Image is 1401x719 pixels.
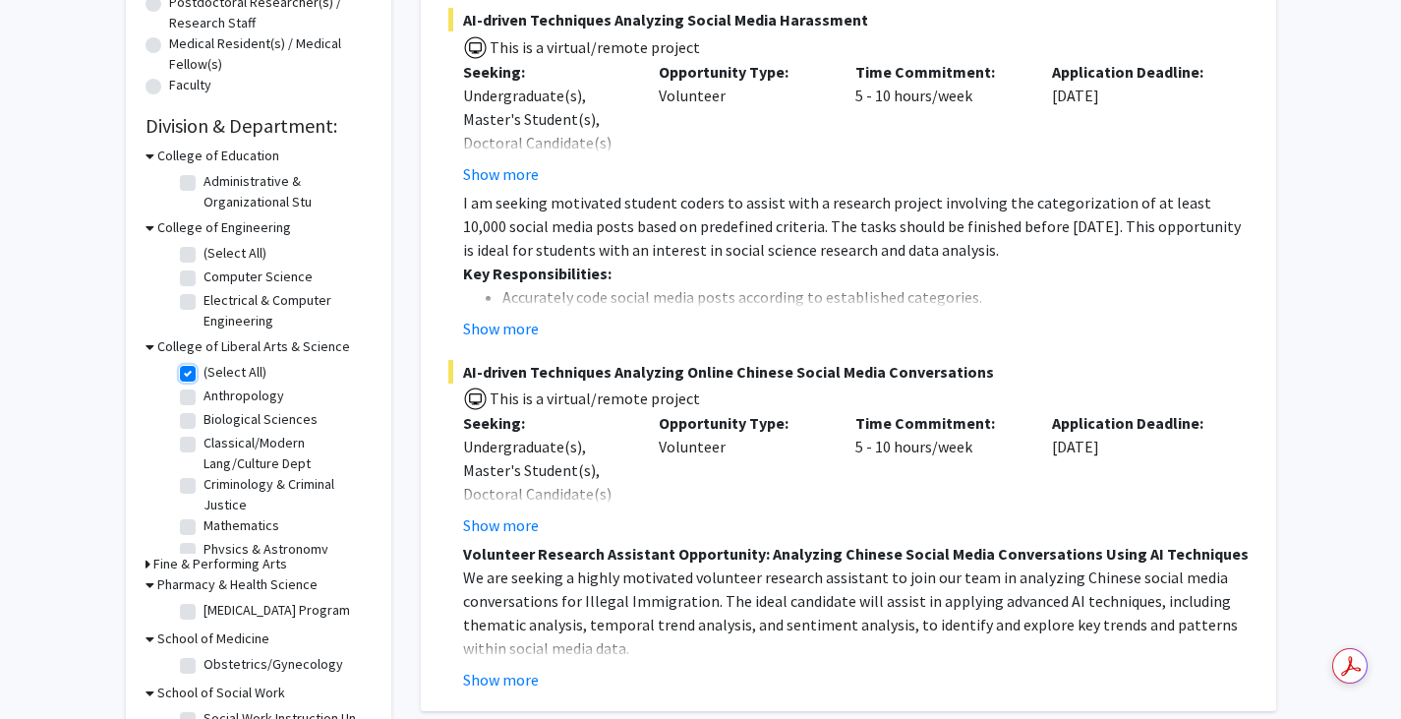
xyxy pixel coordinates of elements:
[463,84,630,202] div: Undergraduate(s), Master's Student(s), Doctoral Candidate(s) (PhD, MD, DMD, PharmD, etc.)
[204,243,266,264] label: (Select All)
[169,75,211,95] label: Faculty
[463,191,1249,262] p: I am seeking motivated student coders to assist with a research project involving the categorizat...
[157,336,350,357] h3: College of Liberal Arts & Science
[157,217,291,238] h3: College of Engineering
[448,8,1249,31] span: AI-driven Techniques Analyzing Social Media Harassment
[463,544,1249,564] strong: Volunteer Research Assistant Opportunity: Analyzing Chinese Social Media Conversations Using AI T...
[841,60,1037,186] div: 5 - 10 hours/week
[157,574,318,595] h3: Pharmacy & Health Science
[157,146,279,166] h3: College of Education
[204,474,367,515] label: Criminology & Criminal Justice
[204,290,367,331] label: Electrical & Computer Engineering
[659,60,826,84] p: Opportunity Type:
[204,386,284,406] label: Anthropology
[463,435,630,553] div: Undergraduate(s), Master's Student(s), Doctoral Candidate(s) (PhD, MD, DMD, PharmD, etc.)
[463,513,539,537] button: Show more
[204,654,343,675] label: Obstetrics/Gynecology
[448,360,1249,384] span: AI-driven Techniques Analyzing Online Chinese Social Media Conversations
[204,267,313,287] label: Computer Science
[204,539,328,560] label: Physics & Astronomy
[204,362,266,383] label: (Select All)
[463,668,539,691] button: Show more
[463,162,539,186] button: Show more
[855,60,1022,84] p: Time Commitment:
[1052,411,1219,435] p: Application Deadline:
[1052,60,1219,84] p: Application Deadline:
[1037,60,1234,186] div: [DATE]
[204,600,350,621] label: [MEDICAL_DATA] Program
[153,554,287,574] h3: Fine & Performing Arts
[463,317,539,340] button: Show more
[1037,411,1234,537] div: [DATE]
[463,60,630,84] p: Seeking:
[204,515,279,536] label: Mathematics
[15,630,84,704] iframe: Chat
[488,389,700,408] span: This is a virtual/remote project
[644,411,841,537] div: Volunteer
[488,37,700,57] span: This is a virtual/remote project
[204,409,318,430] label: Biological Sciences
[644,60,841,186] div: Volunteer
[204,171,367,212] label: Administrative & Organizational Stu
[204,433,367,474] label: Classical/Modern Lang/Culture Dept
[502,285,1249,309] li: Accurately code social media posts according to established categories.
[855,411,1022,435] p: Time Commitment:
[659,411,826,435] p: Opportunity Type:
[463,264,612,283] strong: Key Responsibilities:
[157,629,269,649] h3: School of Medicine
[841,411,1037,537] div: 5 - 10 hours/week
[146,114,372,138] h2: Division & Department:
[463,411,630,435] p: Seeking:
[169,33,372,75] label: Medical Resident(s) / Medical Fellow(s)
[157,683,285,703] h3: School of Social Work
[463,566,1249,660] p: We are seeking a highly motivated volunteer research assistant to join our team in analyzing Chin...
